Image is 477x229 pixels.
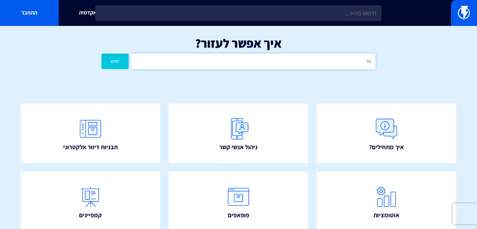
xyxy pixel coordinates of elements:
span: אוטומציות [374,211,400,220]
button: חפש [101,54,129,69]
span: ניהול אנשי קשר [220,143,258,152]
span: פופאפים [228,211,249,220]
input: חיפוש [130,54,375,69]
a: ניהול אנשי קשר [169,104,308,163]
h1: איך אפשר לעזור? [10,36,467,50]
span: איך מתחילים? [369,143,404,152]
span: תבניות דיוור אלקטרוני [63,143,118,152]
a: תבניות דיוור אלקטרוני [21,104,160,163]
span: קמפיינים [79,211,102,220]
a: איך מתחילים? [317,104,456,163]
input: חיפוש מהיר... [95,5,381,21]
